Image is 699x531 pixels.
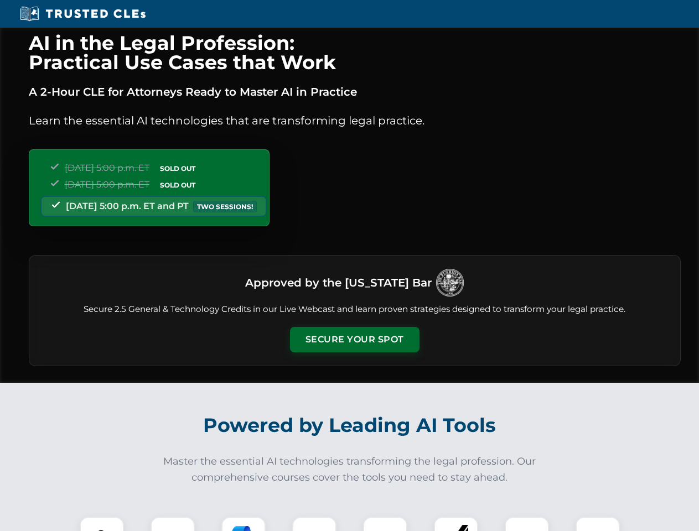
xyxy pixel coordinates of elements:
button: Secure Your Spot [290,327,420,352]
span: SOLD OUT [156,163,199,174]
img: Logo [436,269,464,296]
p: Secure 2.5 General & Technology Credits in our Live Webcast and learn proven strategies designed ... [43,303,667,316]
span: [DATE] 5:00 p.m. ET [65,163,149,173]
p: Master the essential AI technologies transforming the legal profession. Our comprehensive courses... [156,454,543,486]
h1: AI in the Legal Profession: Practical Use Cases that Work [29,33,681,72]
span: [DATE] 5:00 p.m. ET [65,179,149,190]
img: Trusted CLEs [17,6,149,22]
span: SOLD OUT [156,179,199,191]
h3: Approved by the [US_STATE] Bar [245,273,432,293]
p: A 2-Hour CLE for Attorneys Ready to Master AI in Practice [29,83,681,101]
p: Learn the essential AI technologies that are transforming legal practice. [29,112,681,129]
h2: Powered by Leading AI Tools [43,406,656,445]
